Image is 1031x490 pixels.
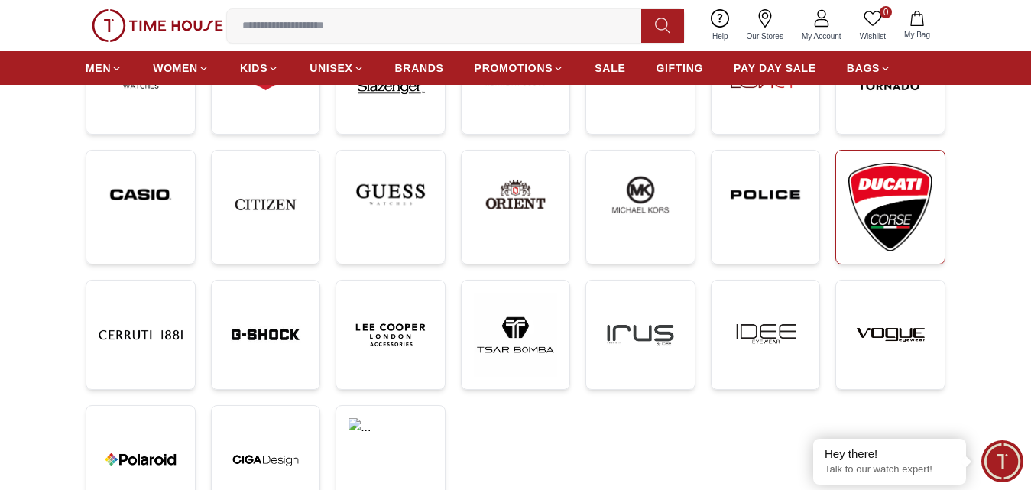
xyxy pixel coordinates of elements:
[880,6,892,18] span: 0
[598,163,682,226] img: ...
[240,54,279,82] a: KIDS
[240,60,267,76] span: KIDS
[898,29,936,41] span: My Bag
[741,31,789,42] span: Our Stores
[310,60,352,76] span: UNISEX
[349,418,433,460] img: ...
[86,60,111,76] span: MEN
[349,293,433,377] img: ...
[848,293,932,377] img: ...
[395,54,444,82] a: BRANDS
[395,60,444,76] span: BRANDS
[738,6,793,45] a: Our Stores
[310,54,364,82] a: UNISEX
[474,293,558,377] img: ...
[474,163,558,226] img: ...
[224,293,308,377] img: ...
[734,54,816,82] a: PAY DAY SALE
[92,9,223,42] img: ...
[796,31,848,42] span: My Account
[475,54,565,82] a: PROMOTIONS
[706,31,734,42] span: Help
[703,6,738,45] a: Help
[848,163,932,252] img: ...
[825,463,955,476] p: Talk to our watch expert!
[854,31,892,42] span: Wishlist
[656,54,703,82] a: GIFTING
[734,60,816,76] span: PAY DAY SALE
[224,163,308,247] img: ...
[847,60,880,76] span: BAGS
[981,440,1023,482] div: Chat Widget
[99,163,183,226] img: ...
[851,6,895,45] a: 0Wishlist
[724,293,808,377] img: ...
[349,163,433,226] img: ...
[825,446,955,462] div: Hey there!
[724,163,808,226] img: ...
[595,54,625,82] a: SALE
[595,60,625,76] span: SALE
[99,293,183,377] img: ...
[847,54,891,82] a: BAGS
[895,8,939,44] button: My Bag
[153,54,209,82] a: WOMEN
[598,293,682,377] img: ...
[86,54,122,82] a: MEN
[475,60,553,76] span: PROMOTIONS
[656,60,703,76] span: GIFTING
[153,60,198,76] span: WOMEN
